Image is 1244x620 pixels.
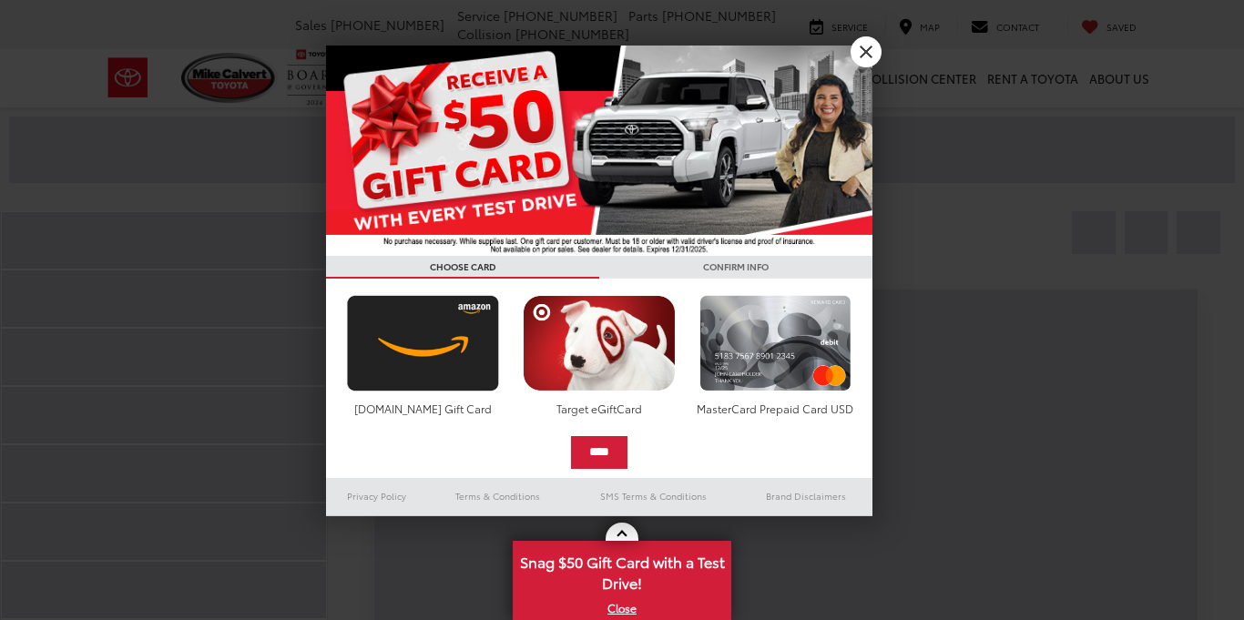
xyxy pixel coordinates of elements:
div: Target eGiftCard [518,401,679,416]
img: targetcard.png [518,295,679,391]
h3: CHOOSE CARD [326,256,599,279]
div: [DOMAIN_NAME] Gift Card [342,401,504,416]
a: SMS Terms & Conditions [567,485,739,507]
img: mastercard.png [695,295,856,391]
h3: CONFIRM INFO [599,256,872,279]
img: 55838_top_625864.jpg [326,46,872,256]
div: MasterCard Prepaid Card USD [695,401,856,416]
a: Privacy Policy [326,485,428,507]
a: Brand Disclaimers [739,485,872,507]
a: Terms & Conditions [428,485,567,507]
span: Snag $50 Gift Card with a Test Drive! [515,543,729,598]
img: amazoncard.png [342,295,504,391]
